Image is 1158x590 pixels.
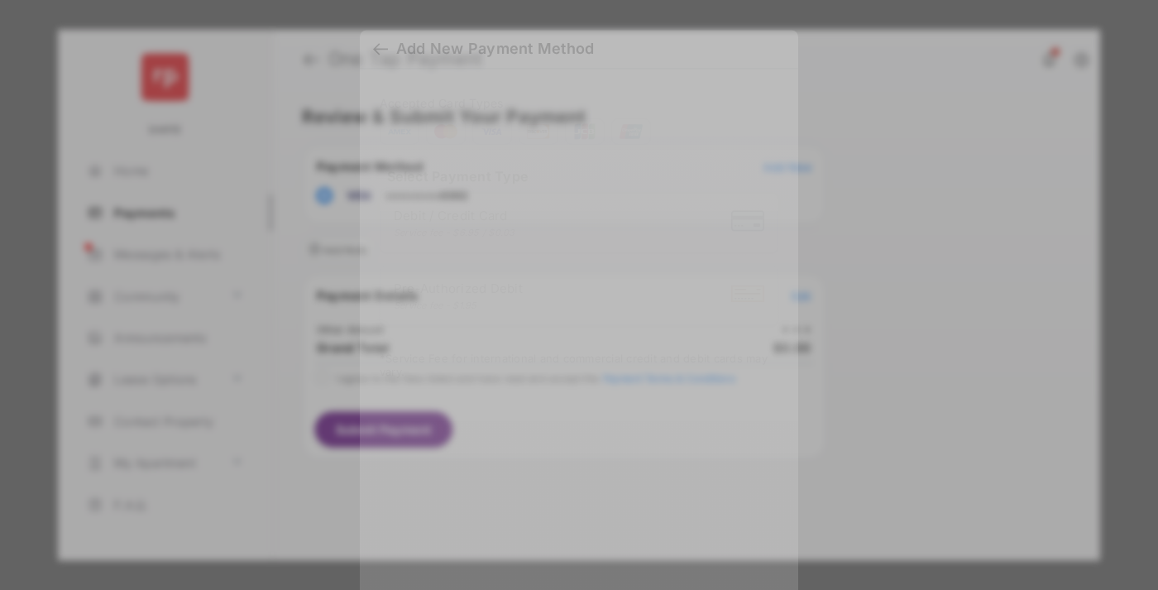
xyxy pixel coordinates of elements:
[396,41,594,59] div: Add New Payment Method
[380,352,778,381] div: * Service Fee for international and commercial credit and debit cards may vary.
[380,96,510,110] span: Accepted Card Types
[394,281,523,296] span: Pre-Authorized Debit
[394,227,515,238] div: Service fee - $6.95 / $0.03
[394,300,523,311] div: Service fee - $1.95
[380,168,778,185] h4: Select Payment Type
[394,208,515,223] span: Debit / Credit Card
